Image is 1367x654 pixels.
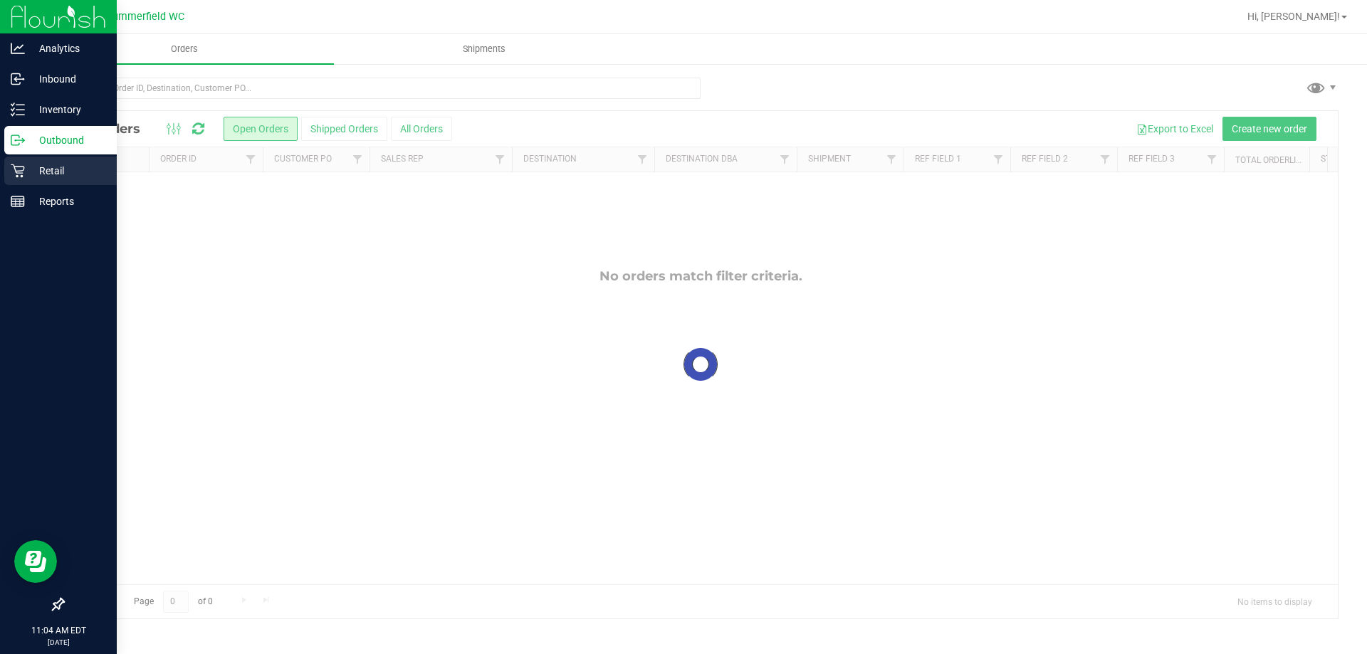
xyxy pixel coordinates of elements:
[11,102,25,117] inline-svg: Inventory
[25,162,110,179] p: Retail
[334,34,634,64] a: Shipments
[152,43,217,56] span: Orders
[6,637,110,648] p: [DATE]
[63,78,701,99] input: Search Order ID, Destination, Customer PO...
[444,43,525,56] span: Shipments
[11,72,25,86] inline-svg: Inbound
[11,41,25,56] inline-svg: Analytics
[25,132,110,149] p: Outbound
[6,624,110,637] p: 11:04 AM EDT
[25,40,110,57] p: Analytics
[34,34,334,64] a: Orders
[11,194,25,209] inline-svg: Reports
[1247,11,1340,22] span: Hi, [PERSON_NAME]!
[106,11,184,23] span: Summerfield WC
[25,193,110,210] p: Reports
[25,101,110,118] p: Inventory
[25,70,110,88] p: Inbound
[14,540,57,583] iframe: Resource center
[11,133,25,147] inline-svg: Outbound
[11,164,25,178] inline-svg: Retail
